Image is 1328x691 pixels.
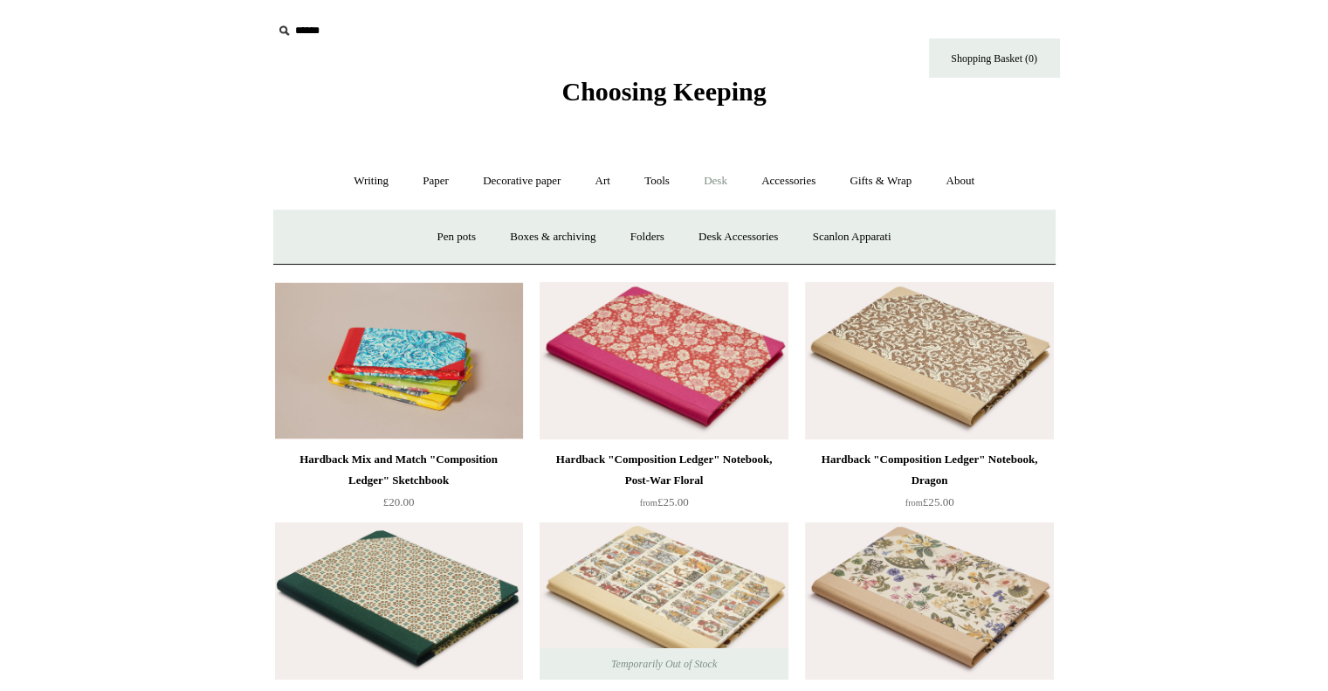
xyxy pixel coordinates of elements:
img: Hardback "Composition Ledger" Notebook, Post-War Floral [540,282,788,439]
span: £20.00 [383,495,415,508]
span: £25.00 [640,495,689,508]
a: About [930,158,990,204]
span: £25.00 [905,495,954,508]
span: Temporarily Out of Stock [594,648,734,680]
a: Scanlon Apparati [797,214,907,260]
a: Desk [688,158,743,204]
a: Boxes & archiving [494,214,611,260]
img: Hardback Mix and Match "Composition Ledger" Sketchbook [275,282,523,439]
a: Hardback "Composition Ledger" Notebook, Floral Tile Hardback "Composition Ledger" Notebook, Flora... [275,522,523,680]
a: Hardback Mix and Match "Composition Ledger" Sketchbook £20.00 [275,449,523,521]
img: Hardback "Composition Ledger" Notebook, Floral Tile [275,522,523,680]
span: from [905,498,923,508]
a: Hardback "Composition Ledger" Notebook, Dragon from£25.00 [805,449,1053,521]
a: Hardback "Composition Ledger" Notebook, Dragon Hardback "Composition Ledger" Notebook, Dragon [805,282,1053,439]
div: Hardback Mix and Match "Composition Ledger" Sketchbook [279,449,519,491]
div: Hardback "Composition Ledger" Notebook, Dragon [809,449,1049,491]
a: Hardback "Composition Ledger" Notebook, Post-War Floral Hardback "Composition Ledger" Notebook, P... [540,282,788,439]
a: Paper [407,158,464,204]
img: Hardback "Composition Ledger" Notebook, Dragon [805,282,1053,439]
a: Folders [615,214,680,260]
a: Tools [629,158,685,204]
span: from [640,498,657,508]
a: Writing [338,158,404,204]
a: Accessories [746,158,831,204]
a: Hardback "Composition Ledger" Notebook, Post-War Floral from£25.00 [540,449,788,521]
a: Shopping Basket (0) [929,38,1060,78]
img: Hardback "Composition Ledger" Notebook, English Garden [805,522,1053,680]
a: Choosing Keeping [561,91,766,103]
a: Pen pots [422,214,492,260]
a: Hardback Mix and Match "Composition Ledger" Sketchbook Hardback Mix and Match "Composition Ledger... [275,282,523,439]
a: Decorative paper [467,158,576,204]
img: Hardback "Composition Ledger" Notebook, Tarot [540,522,788,680]
span: Choosing Keeping [561,77,766,106]
a: Gifts & Wrap [834,158,927,204]
a: Hardback "Composition Ledger" Notebook, English Garden Hardback "Composition Ledger" Notebook, En... [805,522,1053,680]
a: Hardback "Composition Ledger" Notebook, Tarot Hardback "Composition Ledger" Notebook, Tarot Tempo... [540,522,788,680]
a: Art [580,158,626,204]
div: Hardback "Composition Ledger" Notebook, Post-War Floral [544,449,783,491]
a: Desk Accessories [683,214,794,260]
